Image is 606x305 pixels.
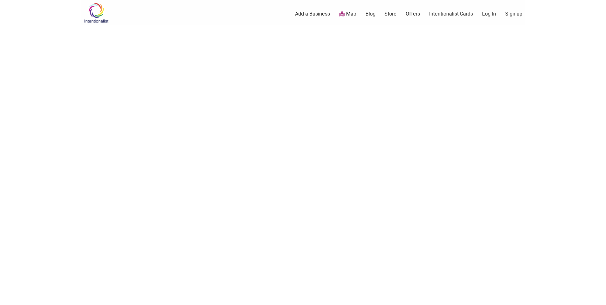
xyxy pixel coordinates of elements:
[429,10,473,17] a: Intentionalist Cards
[365,10,376,17] a: Blog
[81,3,111,23] img: Intentionalist
[406,10,420,17] a: Offers
[482,10,496,17] a: Log In
[295,10,330,17] a: Add a Business
[505,10,522,17] a: Sign up
[339,10,356,18] a: Map
[384,10,396,17] a: Store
